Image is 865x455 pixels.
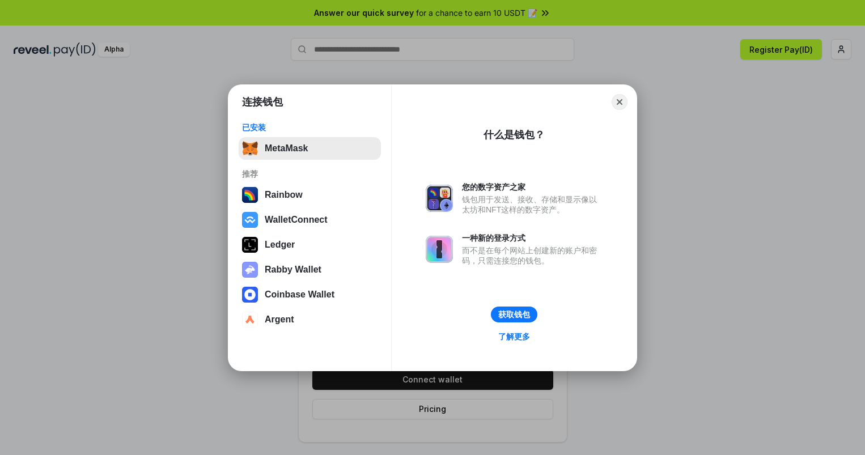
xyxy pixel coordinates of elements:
div: 获取钱包 [498,309,530,320]
button: Rabby Wallet [239,258,381,281]
div: 推荐 [242,169,378,179]
div: WalletConnect [265,215,328,225]
div: Coinbase Wallet [265,290,334,300]
img: svg+xml,%3Csvg%20xmlns%3D%22http%3A%2F%2Fwww.w3.org%2F2000%2Fsvg%22%20fill%3D%22none%22%20viewBox... [426,185,453,212]
div: Rainbow [265,190,303,200]
a: 了解更多 [491,329,537,344]
button: WalletConnect [239,209,381,231]
button: Ledger [239,233,381,256]
img: svg+xml,%3Csvg%20xmlns%3D%22http%3A%2F%2Fwww.w3.org%2F2000%2Fsvg%22%20fill%3D%22none%22%20viewBox... [242,262,258,278]
div: 什么是钱包？ [484,128,545,142]
div: 您的数字资产之家 [462,182,603,192]
button: MetaMask [239,137,381,160]
button: Argent [239,308,381,331]
button: Close [612,94,627,110]
div: Ledger [265,240,295,250]
div: Rabby Wallet [265,265,321,275]
button: Rainbow [239,184,381,206]
div: MetaMask [265,143,308,154]
div: 已安装 [242,122,378,133]
button: Coinbase Wallet [239,283,381,306]
div: 而不是在每个网站上创建新的账户和密码，只需连接您的钱包。 [462,245,603,266]
img: svg+xml,%3Csvg%20width%3D%2228%22%20height%3D%2228%22%20viewBox%3D%220%200%2028%2028%22%20fill%3D... [242,287,258,303]
img: svg+xml,%3Csvg%20width%3D%2228%22%20height%3D%2228%22%20viewBox%3D%220%200%2028%2028%22%20fill%3D... [242,212,258,228]
button: 获取钱包 [491,307,537,322]
div: Argent [265,314,294,325]
div: 一种新的登录方式 [462,233,603,243]
h1: 连接钱包 [242,95,283,109]
img: svg+xml,%3Csvg%20width%3D%2228%22%20height%3D%2228%22%20viewBox%3D%220%200%2028%2028%22%20fill%3D... [242,312,258,328]
img: svg+xml,%3Csvg%20fill%3D%22none%22%20height%3D%2233%22%20viewBox%3D%220%200%2035%2033%22%20width%... [242,141,258,156]
img: svg+xml,%3Csvg%20xmlns%3D%22http%3A%2F%2Fwww.w3.org%2F2000%2Fsvg%22%20fill%3D%22none%22%20viewBox... [426,236,453,263]
img: svg+xml,%3Csvg%20width%3D%22120%22%20height%3D%22120%22%20viewBox%3D%220%200%20120%20120%22%20fil... [242,187,258,203]
img: svg+xml,%3Csvg%20xmlns%3D%22http%3A%2F%2Fwww.w3.org%2F2000%2Fsvg%22%20width%3D%2228%22%20height%3... [242,237,258,253]
div: 钱包用于发送、接收、存储和显示像以太坊和NFT这样的数字资产。 [462,194,603,215]
div: 了解更多 [498,331,530,342]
